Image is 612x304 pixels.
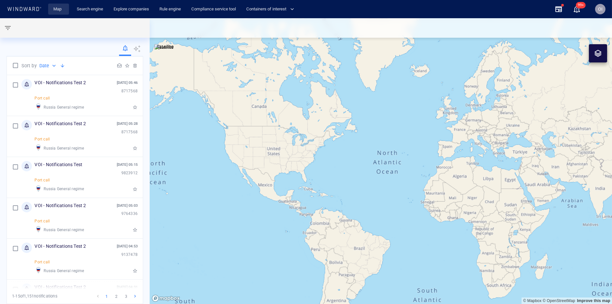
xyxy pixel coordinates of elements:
[157,4,184,15] a: Rule engine
[189,4,238,15] a: Compliance service tool
[121,211,138,217] p: 9764336
[103,293,110,300] button: 1
[577,298,610,303] a: Map feedback
[572,4,582,14] a: 99+
[124,294,129,299] p: 3
[121,252,138,258] p: 9137478
[573,5,581,13] button: 99+
[34,79,86,87] p: VOI - Notifications Test 2
[34,120,86,128] p: VOI - Notifications Test 2
[121,88,138,94] p: 8717568
[598,7,603,12] span: OI
[21,62,36,70] p: Sort by
[113,293,120,300] button: 2
[132,268,138,273] button: Star notifications
[117,244,138,249] p: [DATE] 04:53
[132,187,138,192] button: Star notifications
[584,275,607,299] iframe: Chat
[117,80,138,86] p: [DATE] 05:46
[523,298,541,303] a: Mapbox
[51,4,66,15] a: Map
[132,105,138,110] button: Star notifications
[39,62,57,70] div: Date
[117,203,138,208] p: [DATE] 05:03
[121,170,138,176] p: 9823912
[12,293,57,299] p: 1 - 15 of 1,151 notifications
[111,4,152,15] a: Explore companies
[34,202,86,210] p: VOI - Notifications Test 2
[117,162,138,167] p: [DATE] 05:15
[34,243,86,250] p: VOI - Notifications Test 2
[114,294,119,299] p: 2
[44,186,84,192] p: Russia General regime
[39,62,49,70] p: Date
[44,145,84,152] p: Russia General regime
[34,137,50,142] p: Port call
[34,259,50,265] p: Port call
[34,96,50,101] p: Port call
[155,44,174,51] img: satellite
[123,293,130,300] button: 3
[48,4,69,15] button: Map
[132,227,138,232] button: Star notifications
[246,6,294,13] span: Containers of interest
[117,285,138,290] p: [DATE] 04:31
[594,3,607,16] button: OI
[576,2,586,8] span: 99+
[244,4,300,15] button: Containers of interest
[34,178,50,183] p: Port call
[34,161,82,169] p: VOI - Notifications Test
[543,298,575,303] a: OpenStreetMap
[34,284,86,291] p: VOI - Notifications Test 2
[104,294,109,299] p: 1
[152,295,180,302] a: Mapbox logo
[34,218,50,224] p: Port call
[44,104,84,111] p: Russia General regime
[44,227,84,233] p: Russia General regime
[156,43,174,51] p: Satellite
[132,146,138,151] button: Star notifications
[44,268,84,274] p: Russia General regime
[573,5,581,13] div: Notification center
[117,121,138,126] p: [DATE] 05:28
[74,4,106,15] a: Search engine
[121,129,138,135] p: 8717568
